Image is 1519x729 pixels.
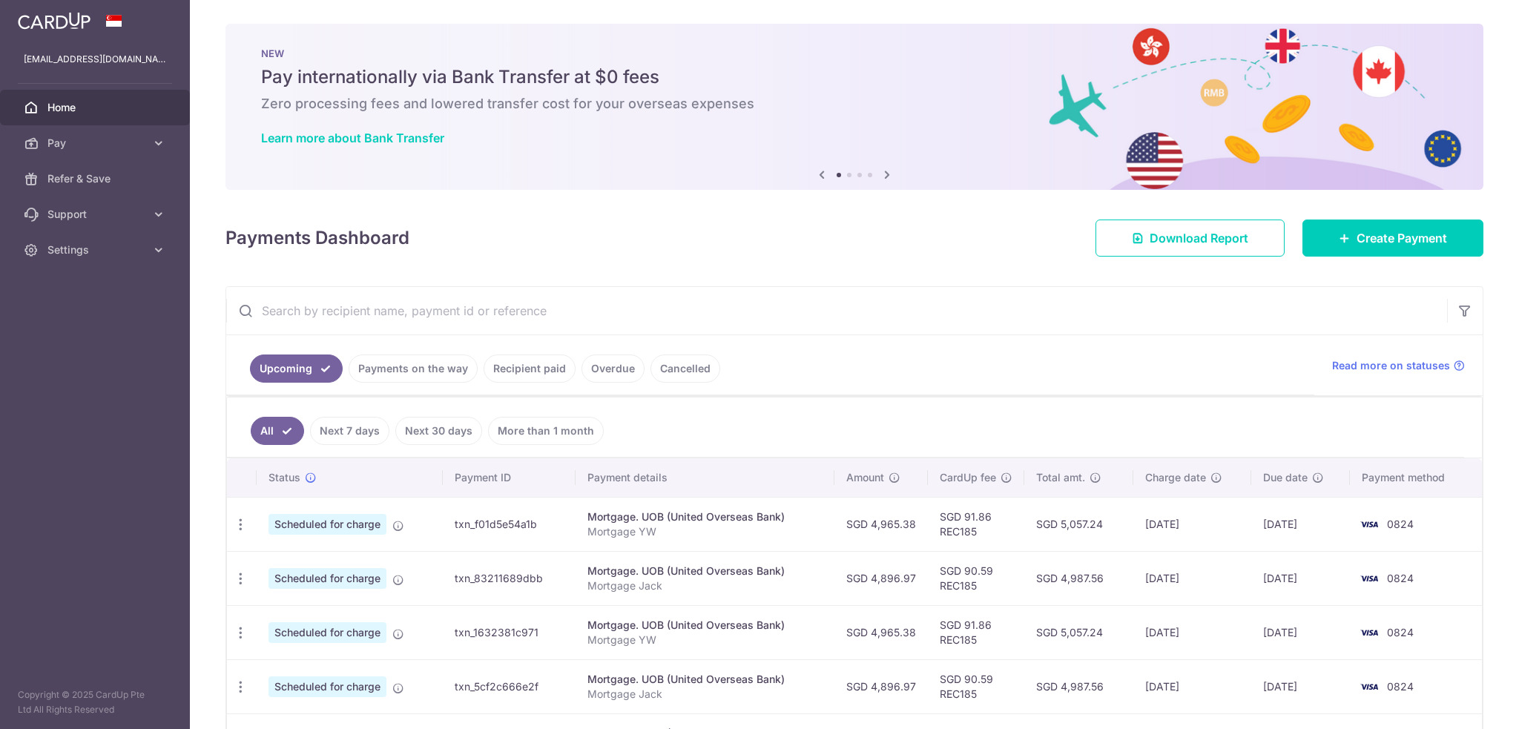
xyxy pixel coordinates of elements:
[268,470,300,485] span: Status
[47,136,145,151] span: Pay
[443,458,576,497] th: Payment ID
[484,354,576,383] a: Recipient paid
[1024,497,1133,551] td: SGD 5,057.24
[443,605,576,659] td: txn_1632381c971
[261,65,1448,89] h5: Pay internationally via Bank Transfer at $0 fees
[395,417,482,445] a: Next 30 days
[268,514,386,535] span: Scheduled for charge
[226,287,1447,334] input: Search by recipient name, payment id or reference
[1354,515,1384,533] img: Bank Card
[268,568,386,589] span: Scheduled for charge
[1036,470,1085,485] span: Total amt.
[225,24,1483,190] img: Bank transfer banner
[587,633,822,647] p: Mortgage YW
[1251,551,1350,605] td: [DATE]
[488,417,604,445] a: More than 1 month
[1024,605,1133,659] td: SGD 5,057.24
[587,618,822,633] div: Mortgage. UOB (United Overseas Bank)
[576,458,834,497] th: Payment details
[268,676,386,697] span: Scheduled for charge
[928,659,1024,713] td: SGD 90.59 REC185
[268,622,386,643] span: Scheduled for charge
[225,225,409,251] h4: Payments Dashboard
[587,578,822,593] p: Mortgage Jack
[1332,358,1465,373] a: Read more on statuses
[1387,626,1414,639] span: 0824
[18,12,90,30] img: CardUp
[1354,570,1384,587] img: Bank Card
[24,52,166,67] p: [EMAIL_ADDRESS][DOMAIN_NAME]
[834,497,928,551] td: SGD 4,965.38
[1095,220,1285,257] a: Download Report
[261,131,444,145] a: Learn more about Bank Transfer
[47,100,145,115] span: Home
[928,551,1024,605] td: SGD 90.59 REC185
[587,672,822,687] div: Mortgage. UOB (United Overseas Bank)
[310,417,389,445] a: Next 7 days
[261,95,1448,113] h6: Zero processing fees and lowered transfer cost for your overseas expenses
[928,605,1024,659] td: SGD 91.86 REC185
[47,207,145,222] span: Support
[1332,358,1450,373] span: Read more on statuses
[443,551,576,605] td: txn_83211689dbb
[1354,678,1384,696] img: Bank Card
[1133,551,1251,605] td: [DATE]
[846,470,884,485] span: Amount
[587,509,822,524] div: Mortgage. UOB (United Overseas Bank)
[1387,680,1414,693] span: 0824
[834,659,928,713] td: SGD 4,896.97
[1024,551,1133,605] td: SGD 4,987.56
[250,354,343,383] a: Upcoming
[251,417,304,445] a: All
[1251,605,1350,659] td: [DATE]
[834,551,928,605] td: SGD 4,896.97
[1387,572,1414,584] span: 0824
[261,47,1448,59] p: NEW
[928,497,1024,551] td: SGD 91.86 REC185
[587,564,822,578] div: Mortgage. UOB (United Overseas Bank)
[650,354,720,383] a: Cancelled
[47,243,145,257] span: Settings
[443,497,576,551] td: txn_f01d5e54a1b
[1350,458,1482,497] th: Payment method
[834,605,928,659] td: SGD 4,965.38
[1133,605,1251,659] td: [DATE]
[940,470,996,485] span: CardUp fee
[1133,497,1251,551] td: [DATE]
[349,354,478,383] a: Payments on the way
[1263,470,1308,485] span: Due date
[1251,497,1350,551] td: [DATE]
[1024,659,1133,713] td: SGD 4,987.56
[443,659,576,713] td: txn_5cf2c666e2f
[1133,659,1251,713] td: [DATE]
[1387,518,1414,530] span: 0824
[1251,659,1350,713] td: [DATE]
[1145,470,1206,485] span: Charge date
[587,687,822,702] p: Mortgage Jack
[1150,229,1248,247] span: Download Report
[1354,624,1384,641] img: Bank Card
[47,171,145,186] span: Refer & Save
[581,354,645,383] a: Overdue
[587,524,822,539] p: Mortgage YW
